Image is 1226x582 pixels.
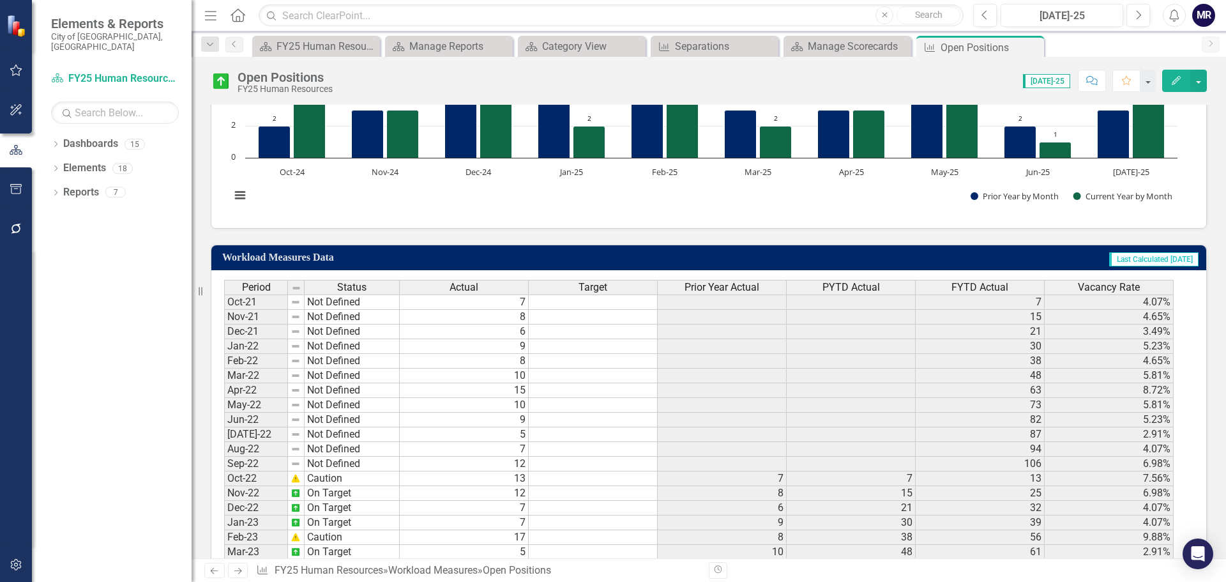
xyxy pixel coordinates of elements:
[224,471,288,486] td: Oct-22
[1045,295,1174,310] td: 4.07%
[51,102,179,124] input: Search Below...
[291,415,301,425] img: 8DAGhfEEPCf229AAAAAElFTkSuQmCC
[51,72,179,86] a: FY25 Human Resources
[911,78,943,158] path: May-25, 5. Prior Year by Month.
[579,282,607,293] span: Target
[222,252,762,263] h3: Workload Measures Data
[652,166,677,178] text: Feb-25
[658,486,787,501] td: 8
[760,126,792,158] path: Mar-25, 2. Current Year by Month.
[916,471,1045,486] td: 13
[388,38,510,54] a: Manage Reports
[224,310,288,325] td: Nov-21
[224,354,288,369] td: Feb-22
[1113,166,1149,178] text: [DATE]-25
[242,282,271,293] span: Period
[291,473,301,484] img: 4ZXEwXRYp1kXEyshpRUReGZFWRMqTpW8EWIAcEd+LiPsj8v2Rx7ZFigcixRb1DQAAAAAAAAAAAAAAAAAAAAAAAAAAAAAAAAAA...
[916,398,1045,413] td: 73
[480,78,512,158] path: Dec-24, 5. Current Year by Month.
[931,166,958,178] text: May-25
[400,545,529,560] td: 5
[916,427,1045,442] td: 87
[409,38,510,54] div: Manage Reports
[1045,398,1174,413] td: 5.81%
[291,503,301,513] img: AQAAAAAAAAAAAAAAAAAAAAAAAAAAAAAAAAAAAAAAAAAAAAAAAAAAAAAAAAAAAAAAAAAAAAAAAAAAAAAAAAAAAAAAAAAAAAAAA...
[1045,383,1174,398] td: 8.72%
[291,444,301,454] img: 8DAGhfEEPCf229AAAAAElFTkSuQmCC
[1045,471,1174,486] td: 7.56%
[256,563,699,578] div: » »
[946,78,978,158] path: May-25, 5. Current Year by Month.
[573,126,605,158] path: Jan-25, 2. Current Year by Month.
[658,530,787,545] td: 8
[1192,4,1215,27] button: MR
[1045,427,1174,442] td: 2.91%
[916,339,1045,354] td: 30
[224,516,288,530] td: Jan-23
[1109,252,1199,266] span: Last Calculated [DATE]
[305,383,400,398] td: Not Defined
[853,110,885,158] path: Apr-25, 3. Current Year by Month.
[941,40,1041,56] div: Open Positions
[1045,369,1174,383] td: 5.81%
[259,4,964,27] input: Search ClearPoint...
[542,38,642,54] div: Category View
[400,413,529,427] td: 9
[916,530,1045,545] td: 56
[291,356,301,366] img: 8DAGhfEEPCf229AAAAAElFTkSuQmCC
[774,114,778,123] text: 2
[305,295,400,310] td: Not Defined
[916,516,1045,530] td: 39
[400,457,529,471] td: 12
[231,187,249,204] button: View chart menu, Chart
[224,369,288,383] td: Mar-22
[787,486,916,501] td: 15
[915,10,942,20] span: Search
[787,545,916,560] td: 48
[808,38,908,54] div: Manage Scorecards
[224,413,288,427] td: Jun-22
[587,114,591,123] text: 2
[1045,530,1174,545] td: 9.88%
[305,530,400,545] td: Caution
[1004,126,1036,158] path: Jun-25, 2. Prior Year by Month.
[291,547,301,557] img: AQAAAAAAAAAAAAAAAAAAAAAAAAAAAAAAAAAAAAAAAAAAAAAAAAAAAAAAAAAAAAAAAAAAAAAAAAAAAAAAAAAAAAAAAAAAAAAAA...
[63,137,118,151] a: Dashboards
[224,24,1184,215] svg: Interactive chart
[305,471,400,486] td: Caution
[291,385,301,395] img: 8DAGhfEEPCf229AAAAAElFTkSuQmCC
[916,310,1045,325] td: 15
[291,400,301,410] img: 8DAGhfEEPCf229AAAAAElFTkSuQmCC
[372,166,399,178] text: Nov-24
[291,297,301,307] img: 8DAGhfEEPCf229AAAAAElFTkSuQmCC
[305,413,400,427] td: Not Defined
[745,166,771,178] text: Mar-25
[971,190,1059,202] button: Show Prior Year by Month
[224,545,288,560] td: Mar-23
[259,126,291,158] path: Oct-24, 2. Prior Year by Month.
[291,283,301,293] img: 8DAGhfEEPCf229AAAAAElFTkSuQmCC
[685,282,759,293] span: Prior Year Actual
[675,38,775,54] div: Separations
[400,325,529,339] td: 6
[388,564,478,576] a: Workload Measures
[400,339,529,354] td: 9
[1045,516,1174,530] td: 4.07%
[238,84,333,94] div: FY25 Human Resources
[667,94,699,158] path: Feb-25, 4. Current Year by Month.
[400,295,529,310] td: 7
[787,501,916,516] td: 21
[224,442,288,457] td: Aug-22
[337,282,367,293] span: Status
[916,383,1045,398] td: 63
[400,398,529,413] td: 10
[231,151,236,162] text: 0
[291,429,301,440] img: 8DAGhfEEPCf229AAAAAElFTkSuQmCC
[224,530,288,545] td: Feb-23
[273,114,276,123] text: 2
[400,310,529,325] td: 8
[400,486,529,501] td: 12
[291,371,301,381] img: 8DAGhfEEPCf229AAAAAElFTkSuQmCC
[1045,457,1174,471] td: 6.98%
